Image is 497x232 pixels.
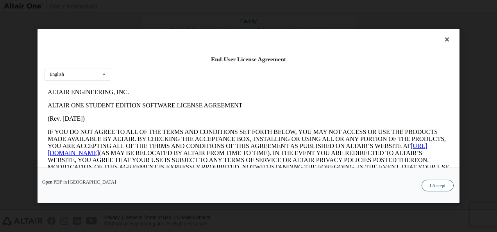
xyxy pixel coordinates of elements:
[3,43,405,99] p: IF YOU DO NOT AGREE TO ALL OF THE TERMS AND CONDITIONS SET FORTH BELOW, YOU MAY NOT ACCESS OR USE...
[422,180,454,191] button: I Accept
[3,3,405,10] p: ALTAIR ENGINEERING, INC.
[45,55,452,63] div: End-User License Agreement
[3,57,383,71] a: [URL][DOMAIN_NAME]
[3,30,405,37] p: (Rev. [DATE])
[50,72,64,77] div: English
[3,16,405,23] p: ALTAIR ONE STUDENT EDITION SOFTWARE LICENSE AGREEMENT
[42,180,116,184] a: Open PDF in [GEOGRAPHIC_DATA]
